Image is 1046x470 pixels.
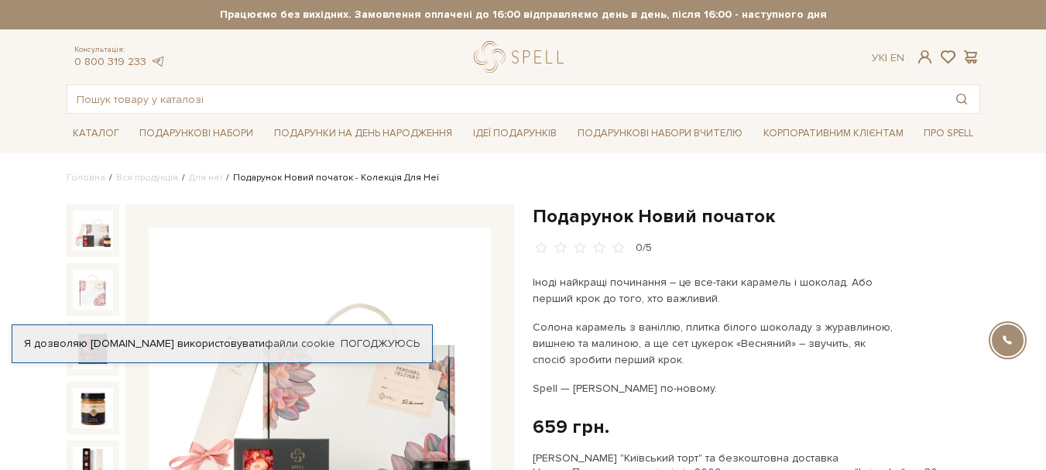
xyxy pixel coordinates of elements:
a: Вся продукція [116,172,178,184]
img: Подарунок Новий початок [73,269,113,310]
a: Каталог [67,122,125,146]
a: Головна [67,172,105,184]
input: Пошук товару у каталозі [67,85,944,113]
p: Іноді найкращі починання – це все-таки карамель і шоколад. Або перший крок до того, хто важливий. [533,274,896,307]
a: 0 800 319 233 [74,55,146,68]
div: 659 грн. [533,415,609,439]
h1: Подарунок Новий початок [533,204,980,228]
a: En [890,51,904,64]
img: Подарунок Новий початок [73,388,113,428]
button: Пошук товару у каталозі [944,85,979,113]
li: Подарунок Новий початок - Колекція Для Неї [222,171,439,185]
p: Солона карамель з ваніллю, плитка білого шоколаду з журавлиною, вишнею та малиною, а ще сет цукер... [533,319,896,368]
img: Подарунок Новий початок [73,211,113,251]
a: Про Spell [917,122,979,146]
a: Подарункові набори Вчителю [571,120,749,146]
a: telegram [150,55,166,68]
a: Ідеї подарунків [467,122,563,146]
a: файли cookie [265,337,335,350]
a: Для неї [189,172,222,184]
a: Корпоративним клієнтам [757,122,910,146]
span: | [885,51,887,64]
strong: Працюємо без вихідних. Замовлення оплачені до 16:00 відправляємо день в день, після 16:00 - насту... [67,8,980,22]
span: Консультація: [74,45,166,55]
a: Подарунки на День народження [268,122,458,146]
a: logo [474,41,571,73]
div: Я дозволяю [DOMAIN_NAME] використовувати [12,337,432,351]
a: Подарункові набори [133,122,259,146]
a: Погоджуюсь [341,337,420,351]
p: Spell — [PERSON_NAME] по-новому. [533,380,896,396]
div: 0/5 [636,241,652,256]
div: Ук [872,51,904,65]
